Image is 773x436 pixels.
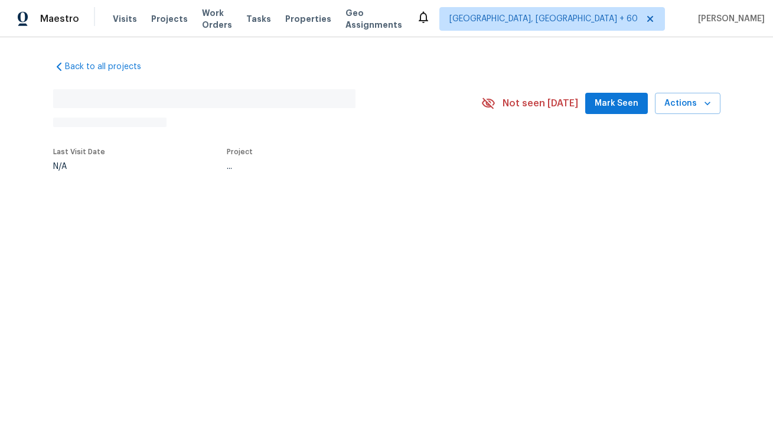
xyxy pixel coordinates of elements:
[151,13,188,25] span: Projects
[595,96,638,111] span: Mark Seen
[449,13,638,25] span: [GEOGRAPHIC_DATA], [GEOGRAPHIC_DATA] + 60
[693,13,765,25] span: [PERSON_NAME]
[53,61,167,73] a: Back to all projects
[40,13,79,25] span: Maestro
[53,148,105,155] span: Last Visit Date
[227,162,454,171] div: ...
[202,7,232,31] span: Work Orders
[503,97,578,109] span: Not seen [DATE]
[285,13,331,25] span: Properties
[664,96,711,111] span: Actions
[345,7,402,31] span: Geo Assignments
[227,148,253,155] span: Project
[655,93,720,115] button: Actions
[53,162,105,171] div: N/A
[585,93,648,115] button: Mark Seen
[246,15,271,23] span: Tasks
[113,13,137,25] span: Visits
